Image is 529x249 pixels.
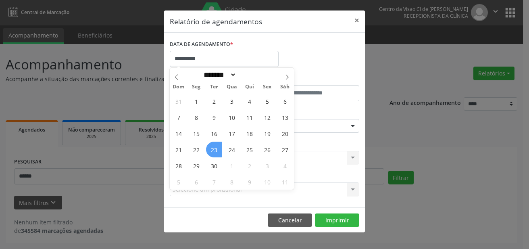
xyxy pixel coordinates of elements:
[206,93,222,109] span: Setembro 2, 2025
[277,109,293,125] span: Setembro 13, 2025
[171,109,186,125] span: Setembro 7, 2025
[259,142,275,157] span: Setembro 26, 2025
[242,109,257,125] span: Setembro 11, 2025
[259,126,275,141] span: Setembro 19, 2025
[206,109,222,125] span: Setembro 9, 2025
[188,142,204,157] span: Setembro 22, 2025
[277,93,293,109] span: Setembro 6, 2025
[171,142,186,157] span: Setembro 21, 2025
[206,126,222,141] span: Setembro 16, 2025
[187,84,205,90] span: Seg
[171,126,186,141] span: Setembro 14, 2025
[224,126,240,141] span: Setembro 17, 2025
[224,174,240,190] span: Outubro 8, 2025
[242,174,257,190] span: Outubro 9, 2025
[259,158,275,174] span: Outubro 3, 2025
[171,174,186,190] span: Outubro 5, 2025
[201,71,236,79] select: Month
[242,142,257,157] span: Setembro 25, 2025
[224,93,240,109] span: Setembro 3, 2025
[206,174,222,190] span: Outubro 7, 2025
[259,109,275,125] span: Setembro 12, 2025
[170,16,262,27] h5: Relatório de agendamentos
[224,142,240,157] span: Setembro 24, 2025
[315,213,359,227] button: Imprimir
[349,10,365,30] button: Close
[224,109,240,125] span: Setembro 10, 2025
[188,126,204,141] span: Setembro 15, 2025
[242,126,257,141] span: Setembro 18, 2025
[241,84,258,90] span: Qui
[205,84,223,90] span: Ter
[170,84,187,90] span: Dom
[188,174,204,190] span: Outubro 6, 2025
[188,109,204,125] span: Setembro 8, 2025
[277,174,293,190] span: Outubro 11, 2025
[268,213,312,227] button: Cancelar
[223,84,241,90] span: Qua
[206,158,222,174] span: Setembro 30, 2025
[188,158,204,174] span: Setembro 29, 2025
[188,93,204,109] span: Setembro 1, 2025
[267,73,359,85] label: ATÉ
[242,158,257,174] span: Outubro 2, 2025
[277,158,293,174] span: Outubro 4, 2025
[242,93,257,109] span: Setembro 4, 2025
[259,174,275,190] span: Outubro 10, 2025
[206,142,222,157] span: Setembro 23, 2025
[224,158,240,174] span: Outubro 1, 2025
[277,126,293,141] span: Setembro 20, 2025
[259,93,275,109] span: Setembro 5, 2025
[236,71,263,79] input: Year
[276,84,294,90] span: Sáb
[171,158,186,174] span: Setembro 28, 2025
[171,93,186,109] span: Agosto 31, 2025
[258,84,276,90] span: Sex
[277,142,293,157] span: Setembro 27, 2025
[170,38,233,51] label: DATA DE AGENDAMENTO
